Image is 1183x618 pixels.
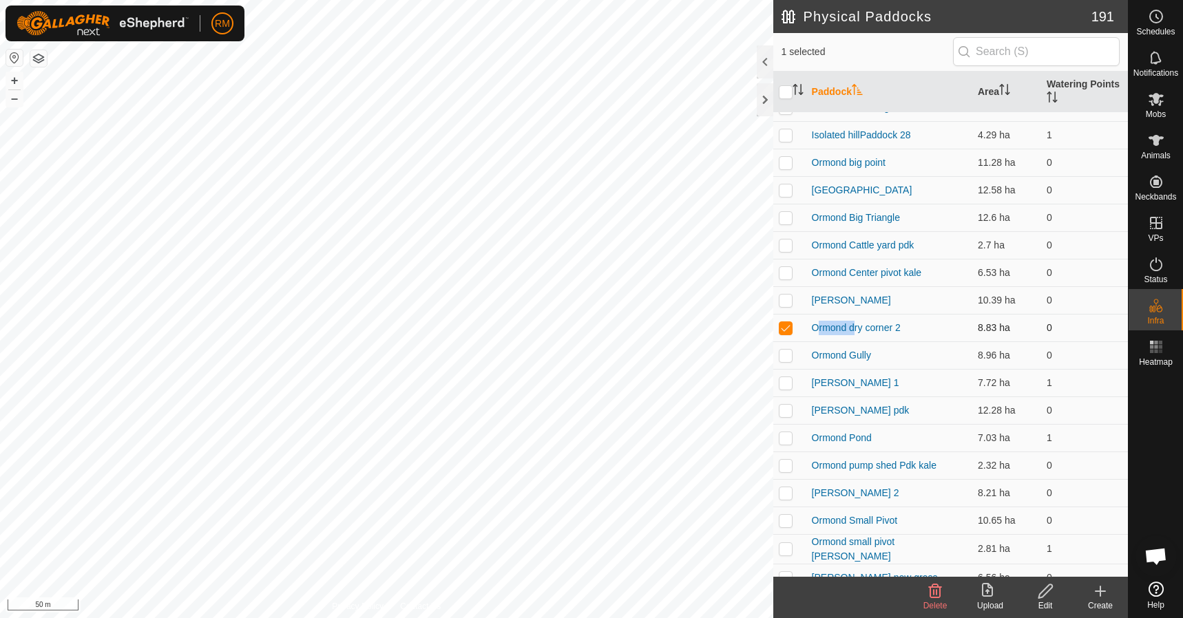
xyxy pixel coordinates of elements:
th: Area [972,72,1041,113]
a: Ormond Center pivot kale [812,267,922,278]
td: 6.56 ha [972,564,1041,591]
td: 0 [1041,176,1128,204]
a: Ormond big point [812,157,886,168]
td: 1 [1041,369,1128,396]
a: [PERSON_NAME] 2 [812,487,899,498]
td: 1 [1041,424,1128,451]
td: 11.28 ha [972,149,1041,176]
td: 0 [1041,507,1128,534]
td: 0 [1041,341,1128,369]
a: Ormond Small Pivot [812,515,897,526]
td: 0 [1041,451,1128,479]
span: Status [1144,275,1167,284]
span: 1 selected [782,45,953,59]
a: Isolated hillPaddock 28 [812,129,911,140]
td: 4.29 ha [972,121,1041,149]
td: 8.96 ha [972,341,1041,369]
td: 7.72 ha [972,369,1041,396]
td: 8.21 ha [972,479,1041,507]
td: 0 [1041,204,1128,231]
td: 12.6 ha [972,204,1041,231]
p-sorticon: Activate to sort [1047,94,1058,105]
td: 1 [1041,121,1128,149]
span: Neckbands [1135,193,1176,201]
img: Gallagher Logo [17,11,189,36]
a: [PERSON_NAME] new grass [812,572,938,583]
td: 1 [1041,534,1128,564]
td: 12.28 ha [972,396,1041,424]
a: [GEOGRAPHIC_DATA] [812,184,912,195]
p-sorticon: Activate to sort [999,86,1010,97]
a: Ormond Big Triangle [812,212,900,223]
td: 0 [1041,286,1128,314]
span: Notifications [1133,69,1178,77]
div: Upload [963,599,1018,612]
span: Heatmap [1139,358,1173,366]
td: 0 [1041,259,1128,286]
a: Privacy Policy [332,600,384,612]
h2: Physical Paddocks [782,8,1091,25]
td: 0 [1041,231,1128,259]
span: 191 [1091,6,1114,27]
a: [PERSON_NAME] pdk [812,405,910,416]
a: Isolated hill Triangle [812,102,897,113]
p-sorticon: Activate to sort [793,86,804,97]
td: 8.83 ha [972,314,1041,341]
a: Contact Us [400,600,441,612]
button: Reset Map [6,50,23,66]
div: Open chat [1135,535,1177,577]
td: 0 [1041,564,1128,591]
button: Map Layers [30,50,47,67]
div: Edit [1018,599,1073,612]
td: 0 [1041,314,1128,341]
a: Ormond Gully [812,350,871,361]
td: 10.39 ha [972,286,1041,314]
td: 10.65 ha [972,507,1041,534]
td: 0 [1041,479,1128,507]
input: Search (S) [953,37,1120,66]
td: 12.58 ha [972,176,1041,204]
th: Paddock [806,72,972,113]
a: [PERSON_NAME] [812,295,891,306]
span: Infra [1147,317,1164,325]
td: 2.32 ha [972,451,1041,479]
td: 0 [1041,396,1128,424]
td: 2.7 ha [972,231,1041,259]
p-sorticon: Activate to sort [852,86,863,97]
span: VPs [1148,234,1163,242]
a: Ormond Pond [812,432,872,443]
a: Help [1129,576,1183,615]
a: Ormond pump shed Pdk kale [812,460,936,471]
td: 2.81 ha [972,534,1041,564]
span: Mobs [1146,110,1166,118]
span: Schedules [1136,28,1175,36]
a: Ormond dry corner 2 [812,322,901,333]
td: 7.03 ha [972,424,1041,451]
a: [PERSON_NAME] 1 [812,377,899,388]
span: Animals [1141,151,1171,160]
span: Delete [923,601,948,610]
button: + [6,72,23,89]
div: Create [1073,599,1128,612]
td: 0 [1041,149,1128,176]
td: 6.53 ha [972,259,1041,286]
a: Ormond small pivot [PERSON_NAME] [812,536,895,562]
th: Watering Points [1041,72,1128,113]
span: Help [1147,601,1164,609]
span: RM [215,17,230,31]
button: – [6,90,23,107]
a: Ormond Cattle yard pdk [812,239,914,251]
